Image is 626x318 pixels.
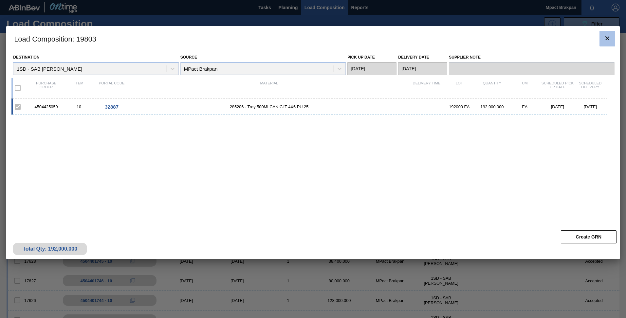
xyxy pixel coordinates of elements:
div: Quantity [476,81,508,95]
div: Go to Order [95,104,128,110]
label: Supplier Note [449,53,615,62]
div: Portal code [95,81,128,95]
div: Delivery Time [410,81,443,95]
div: Scheduled Delivery [574,81,607,95]
span: 32887 [105,104,119,110]
div: Total Qty: 192,000.000 [18,246,82,252]
div: [DATE] [574,104,607,109]
div: Scheduled Pick up Date [541,81,574,95]
div: Purchase order [30,81,63,95]
div: 192,000.000 [476,104,508,109]
div: 192000 EA [443,104,476,109]
div: Lot [443,81,476,95]
div: UM [508,81,541,95]
label: Delivery Date [398,55,429,60]
div: EA [508,104,541,109]
label: Source [180,55,197,60]
div: [DATE] [541,104,574,109]
input: mm/dd/yyyy [398,62,447,75]
label: Pick up Date [347,55,375,60]
button: Create GRN [561,230,617,243]
div: 10 [63,104,95,109]
h3: Load Composition : 19803 [6,26,620,51]
span: 285206 - Tray 500MLCAN CLT 4X6 PU 25 [128,104,410,109]
label: Destination [13,55,39,60]
div: Item [63,81,95,95]
div: Material [128,81,410,95]
div: 4504425059 [30,104,63,109]
input: mm/dd/yyyy [347,62,396,75]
